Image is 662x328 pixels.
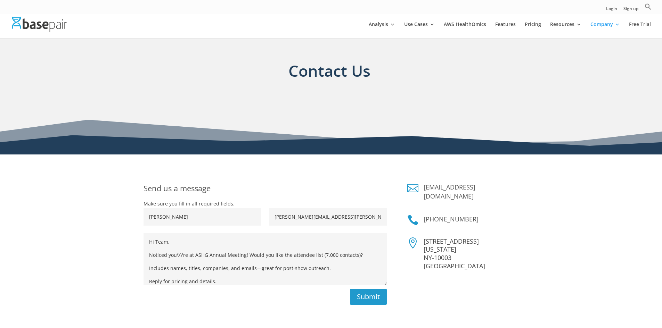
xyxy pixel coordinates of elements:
[495,22,516,38] a: Features
[407,237,418,249] span: 
[407,183,418,194] a: 
[645,3,652,10] svg: Search
[12,17,67,32] img: Basepair
[444,22,486,38] a: AWS HealthOmics
[144,200,387,208] p: Make sure you fill in all required fields.
[550,22,581,38] a: Resources
[629,22,651,38] a: Free Trial
[144,59,515,93] h1: Contact Us
[404,22,435,38] a: Use Cases
[645,3,652,14] a: Search Icon Link
[623,7,638,14] a: Sign up
[144,183,387,200] h1: Send us a message
[525,22,541,38] a: Pricing
[350,289,387,305] button: Submit
[369,22,395,38] a: Analysis
[590,22,620,38] a: Company
[407,215,418,226] a: 
[424,237,518,270] p: [STREET_ADDRESS] [US_STATE] NY-10003 [GEOGRAPHIC_DATA]
[144,208,261,226] input: Name
[424,183,475,200] a: [EMAIL_ADDRESS][DOMAIN_NAME]
[424,215,479,223] a: [PHONE_NUMBER]
[144,233,387,285] textarea: Hi Team, Noticed you\\\'re at ASHG Annual Meeting! Would you like the attendee list (7,000 contac...
[269,208,387,226] input: Email Address
[606,7,617,14] a: Login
